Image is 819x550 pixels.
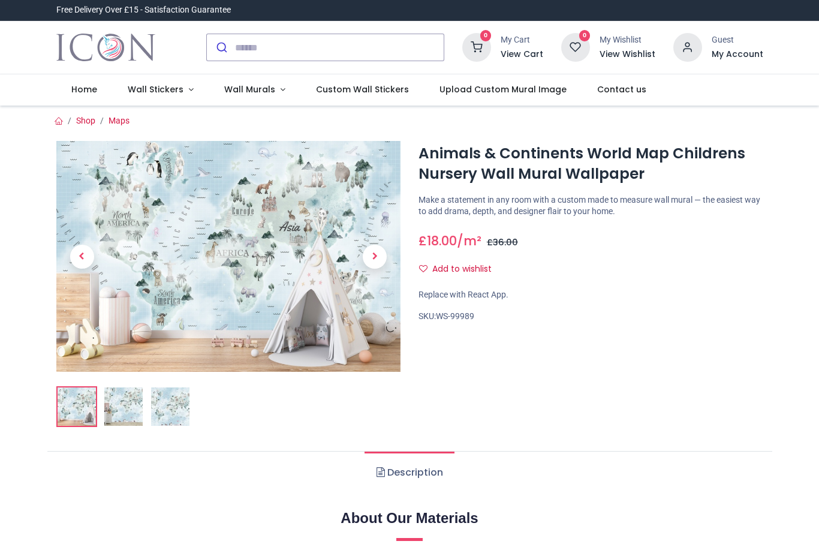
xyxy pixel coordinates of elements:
sup: 0 [480,30,492,41]
span: Previous [70,245,94,269]
span: Wall Murals [224,83,275,95]
span: £ [418,232,457,250]
div: My Cart [501,34,543,46]
iframe: Customer reviews powered by Trustpilot [511,4,763,16]
a: Next [349,176,401,337]
span: 36.00 [493,236,518,248]
span: Upload Custom Mural Image [439,83,567,95]
sup: 0 [579,30,591,41]
img: Animals & Continents World Map Childrens Nursery Wall Mural Wallpaper [58,387,96,426]
a: Previous [56,176,108,337]
img: Animals & Continents World Map Childrens Nursery Wall Mural Wallpaper [56,141,401,372]
span: Wall Stickers [128,83,183,95]
a: View Wishlist [600,49,655,61]
a: Maps [109,116,130,125]
a: Shop [76,116,95,125]
a: My Account [712,49,763,61]
span: Next [363,245,387,269]
img: WS-99989-02 [104,387,143,426]
h1: Animals & Continents World Map Childrens Nursery Wall Mural Wallpaper [418,143,763,185]
div: Free Delivery Over £15 - Satisfaction Guarantee [56,4,231,16]
span: /m² [457,232,481,250]
span: 18.00 [427,232,457,250]
span: WS-99989 [436,311,474,321]
h2: About Our Materials [56,508,763,528]
img: Icon Wall Stickers [56,31,155,64]
a: Description [365,452,454,494]
div: Replace with React App. [418,289,763,301]
a: Wall Murals [209,74,300,106]
a: 0 [561,42,590,52]
span: £ [487,236,518,248]
a: Logo of Icon Wall Stickers [56,31,155,64]
div: My Wishlist [600,34,655,46]
a: View Cart [501,49,543,61]
div: Guest [712,34,763,46]
span: Custom Wall Stickers [316,83,409,95]
div: SKU: [418,311,763,323]
i: Add to wishlist [419,265,427,273]
a: Wall Stickers [113,74,209,106]
span: Contact us [597,83,646,95]
button: Submit [207,34,235,61]
span: Home [71,83,97,95]
p: Make a statement in any room with a custom made to measure wall mural — the easiest way to add dr... [418,194,763,218]
button: Add to wishlistAdd to wishlist [418,259,502,279]
a: 0 [462,42,491,52]
img: WS-99989-03 [151,387,189,426]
